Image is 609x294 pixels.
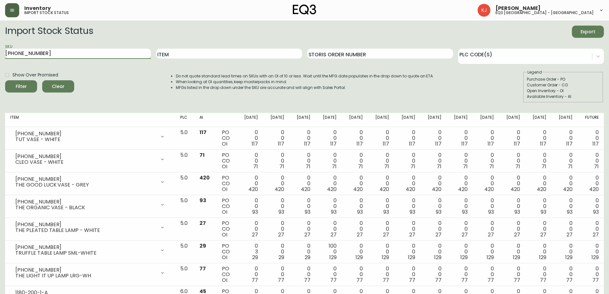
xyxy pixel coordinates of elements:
span: 71 [410,163,415,170]
span: 129 [460,254,468,261]
div: TUT VASE - WHITE [15,137,156,142]
span: 77 [566,276,573,284]
span: 27 [488,231,494,238]
span: 93 [436,208,441,216]
div: Customer Order - CO [527,82,600,88]
span: 93 [488,208,494,216]
span: 93 [357,208,363,216]
div: 0 0 [294,220,310,238]
div: 0 0 [242,198,258,215]
div: Purchase Order - PO [527,76,600,82]
span: 420 [353,186,363,193]
th: PLC [175,113,194,127]
th: [DATE] [237,113,263,127]
div: 0 0 [583,266,599,283]
span: 77 [199,265,206,272]
div: TRUFFLE TABLE LAMP SML-WHITE [15,250,156,256]
span: 420 [458,186,468,193]
div: 0 0 [321,175,337,192]
span: 27 [199,219,206,227]
div: 0 0 [347,243,363,260]
span: 129 [513,254,520,261]
div: 0 0 [478,198,494,215]
span: 27 [462,231,468,238]
span: 77 [488,276,494,284]
span: 27 [514,231,520,238]
span: 27 [593,231,599,238]
div: [PHONE_NUMBER]TRUFFLE TABLE LAMP SML-WHITE [10,243,170,257]
div: 0 0 [268,175,284,192]
span: 129 [487,254,494,261]
div: 0 0 [294,198,310,215]
button: Export [572,26,604,38]
span: 77 [435,276,441,284]
span: 420 [406,186,415,193]
td: 5.0 [175,218,194,241]
div: [PHONE_NUMBER] [15,131,156,137]
div: 0 0 [373,266,389,283]
span: 129 [408,254,415,261]
th: [DATE] [525,113,551,127]
div: 0 0 [373,220,389,238]
span: 77 [461,276,468,284]
div: 0 0 [268,220,284,238]
span: 117 [199,129,207,136]
span: 420 [484,186,494,193]
div: 0 0 [530,130,546,147]
span: 71 [332,163,337,170]
span: 420 [248,186,258,193]
span: 129 [355,254,363,261]
div: [PHONE_NUMBER] [15,199,156,205]
span: 117 [304,140,310,147]
th: Future [578,113,604,127]
span: 77 [592,276,599,284]
img: logo [293,4,316,15]
div: 0 0 [504,130,520,147]
span: 71 [594,163,599,170]
th: [DATE] [551,113,578,127]
div: [PHONE_NUMBER] [15,244,156,250]
span: 420 [199,174,210,181]
div: [PHONE_NUMBER]THE PLEATED TABLE LAMP - WHITE [10,220,170,234]
span: 27 [278,231,284,238]
div: 0 0 [268,266,284,283]
div: 0 0 [426,266,441,283]
span: 93 [541,208,546,216]
div: THE LIGHT IT UP LAMP LRG-WH [15,273,156,279]
span: 29 [199,242,206,250]
div: 0 0 [426,130,441,147]
li: Do not quote standard lead times on SKUs with an OI of 10 or less. Wait until the MFG date popula... [176,73,434,79]
div: 0 0 [399,130,415,147]
div: 0 0 [504,266,520,283]
div: 0 0 [583,220,599,238]
div: 0 0 [399,152,415,170]
div: 0 0 [583,243,599,260]
div: 0 0 [557,130,573,147]
div: THE PLEATED TABLE LAMP - WHITE [15,227,156,233]
span: 420 [563,186,573,193]
div: [PHONE_NUMBER]TUT VASE - WHITE [10,130,170,144]
div: PO CO [222,243,231,260]
div: 0 0 [452,130,468,147]
div: 0 0 [504,175,520,192]
div: 0 0 [242,152,258,170]
span: 77 [330,276,337,284]
div: 0 0 [478,130,494,147]
span: 77 [278,276,284,284]
span: 93 [199,197,206,204]
div: 0 0 [478,152,494,170]
span: 71 [437,163,441,170]
span: 77 [383,276,389,284]
span: 129 [434,254,441,261]
span: 420 [301,186,310,193]
div: 0 0 [530,243,546,260]
span: 77 [514,276,520,284]
div: 0 0 [347,130,363,147]
div: 0 0 [373,130,389,147]
span: Inventory [24,6,51,11]
span: 129 [329,254,337,261]
div: 0 0 [530,175,546,192]
div: 0 0 [347,175,363,192]
span: OI [222,231,227,238]
div: 0 0 [504,152,520,170]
